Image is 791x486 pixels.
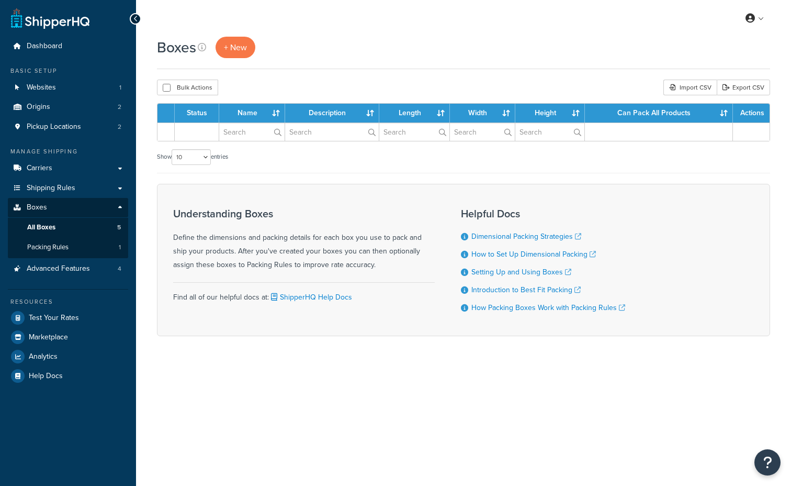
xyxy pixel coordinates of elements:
a: + New [216,37,255,58]
li: Websites [8,78,128,97]
li: Boxes [8,198,128,258]
span: 2 [118,103,121,112]
li: Packing Rules [8,238,128,257]
a: Dashboard [8,37,128,56]
div: Basic Setup [8,67,128,75]
input: Search [515,123,584,141]
th: Status [175,104,219,123]
a: Dimensional Packing Strategies [471,231,581,242]
a: Test Your Rates [8,308,128,327]
div: Manage Shipping [8,147,128,156]
th: Width [450,104,515,123]
span: Shipping Rules [27,184,75,193]
th: Description [285,104,379,123]
div: Define the dimensions and packing details for each box you use to pack and ship your products. Af... [173,208,435,272]
a: Introduction to Best Fit Packing [471,284,581,295]
a: Packing Rules 1 [8,238,128,257]
span: 5 [117,223,121,232]
a: ShipperHQ Home [11,8,89,29]
a: All Boxes 5 [8,218,128,237]
a: Analytics [8,347,128,366]
span: Carriers [27,164,52,173]
select: Showentries [172,149,211,165]
span: 2 [118,123,121,131]
span: Origins [27,103,50,112]
span: 1 [119,83,121,92]
a: How Packing Boxes Work with Packing Rules [471,302,625,313]
a: Origins 2 [8,97,128,117]
a: Websites 1 [8,78,128,97]
span: 4 [118,264,121,273]
li: Origins [8,97,128,117]
span: Marketplace [29,333,68,342]
input: Search [379,123,449,141]
h3: Helpful Docs [461,208,625,219]
span: Advanced Features [27,264,90,273]
a: Export CSV [717,80,770,95]
h3: Understanding Boxes [173,208,435,219]
a: Advanced Features 4 [8,259,128,279]
a: Help Docs [8,367,128,385]
a: Setting Up and Using Boxes [471,267,571,278]
button: Bulk Actions [157,80,218,95]
span: Pickup Locations [27,123,81,131]
span: Websites [27,83,56,92]
span: + New [224,41,247,53]
span: Packing Rules [27,243,69,252]
li: Advanced Features [8,259,128,279]
label: Show entries [157,149,228,165]
span: All Boxes [27,223,55,232]
th: Name [219,104,285,123]
div: Resources [8,297,128,306]
div: Import CSV [663,80,717,95]
button: Open Resource Center [754,449,781,476]
a: How to Set Up Dimensional Packing [471,249,596,260]
a: Carriers [8,159,128,178]
a: Pickup Locations 2 [8,117,128,137]
span: Dashboard [27,42,62,51]
li: Pickup Locations [8,117,128,137]
span: Help Docs [29,372,63,381]
h1: Boxes [157,37,196,58]
th: Height [515,104,585,123]
a: ShipperHQ Help Docs [269,292,352,303]
th: Can Pack All Products [585,104,733,123]
input: Search [285,123,379,141]
th: Actions [733,104,770,123]
a: Shipping Rules [8,179,128,198]
input: Search [450,123,515,141]
span: Analytics [29,352,58,361]
a: Marketplace [8,328,128,347]
li: All Boxes [8,218,128,237]
span: 1 [119,243,121,252]
span: Boxes [27,203,47,212]
a: Boxes [8,198,128,217]
th: Length [379,104,450,123]
input: Search [219,123,285,141]
span: Test Your Rates [29,314,79,323]
div: Find all of our helpful docs at: [173,282,435,304]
